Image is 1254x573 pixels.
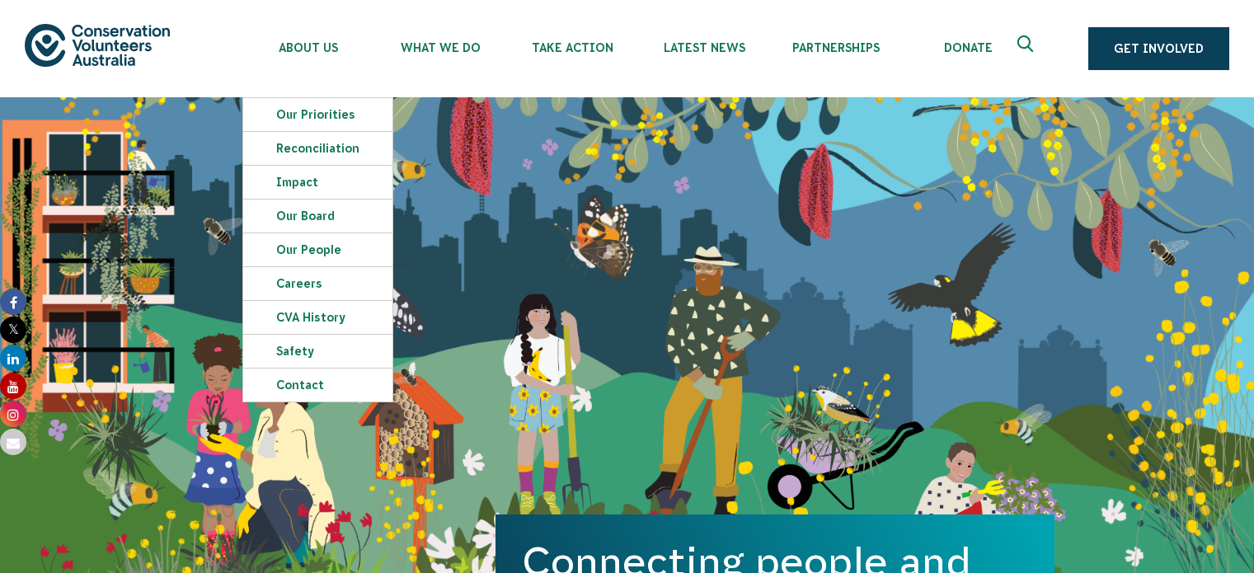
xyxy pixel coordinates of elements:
[1017,35,1038,62] span: Expand search box
[243,98,392,131] a: Our Priorities
[902,41,1034,54] span: Donate
[243,200,392,232] a: Our Board
[243,335,392,368] a: Safety
[770,41,902,54] span: Partnerships
[1007,29,1047,68] button: Expand search box Close search box
[243,233,392,266] a: Our People
[506,41,638,54] span: Take Action
[243,166,392,199] a: Impact
[243,267,392,300] a: Careers
[638,41,770,54] span: Latest News
[243,369,392,402] a: Contact
[1088,27,1229,70] a: Get Involved
[243,301,392,334] a: CVA history
[374,41,506,54] span: What We Do
[25,24,170,66] img: logo.svg
[242,41,374,54] span: About Us
[243,132,392,165] a: Reconciliation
